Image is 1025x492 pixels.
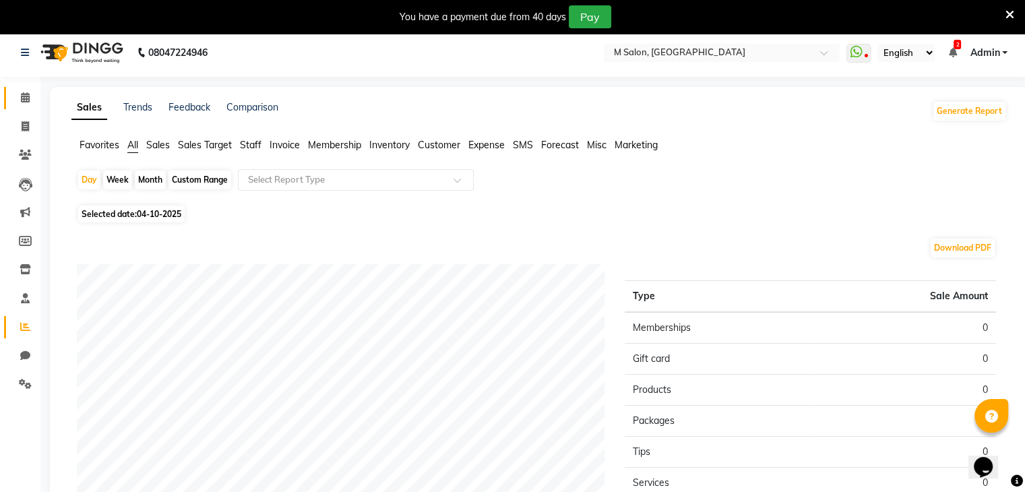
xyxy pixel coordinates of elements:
[418,139,460,151] span: Customer
[468,139,505,151] span: Expense
[400,10,566,24] div: You have a payment due from 40 days
[625,344,810,375] td: Gift card
[513,139,533,151] span: SMS
[168,101,210,113] a: Feedback
[931,239,995,257] button: Download PDF
[541,139,579,151] span: Forecast
[270,139,300,151] span: Invoice
[168,171,231,189] div: Custom Range
[308,139,361,151] span: Membership
[127,139,138,151] span: All
[811,312,996,344] td: 0
[615,139,658,151] span: Marketing
[948,47,956,59] a: 2
[954,40,961,49] span: 2
[811,406,996,437] td: 0
[148,34,208,71] b: 08047224946
[625,437,810,468] td: Tips
[933,102,1005,121] button: Generate Report
[135,171,166,189] div: Month
[226,101,278,113] a: Comparison
[968,438,1012,479] iframe: chat widget
[587,139,607,151] span: Misc
[369,139,410,151] span: Inventory
[569,5,611,28] button: Pay
[240,139,261,151] span: Staff
[34,34,127,71] img: logo
[80,139,119,151] span: Favorites
[811,375,996,406] td: 0
[78,206,185,222] span: Selected date:
[970,46,999,60] span: Admin
[811,437,996,468] td: 0
[137,209,181,219] span: 04-10-2025
[811,344,996,375] td: 0
[811,281,996,313] th: Sale Amount
[146,139,170,151] span: Sales
[625,312,810,344] td: Memberships
[625,375,810,406] td: Products
[103,171,132,189] div: Week
[123,101,152,113] a: Trends
[78,171,100,189] div: Day
[625,281,810,313] th: Type
[625,406,810,437] td: Packages
[178,139,232,151] span: Sales Target
[71,96,107,120] a: Sales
